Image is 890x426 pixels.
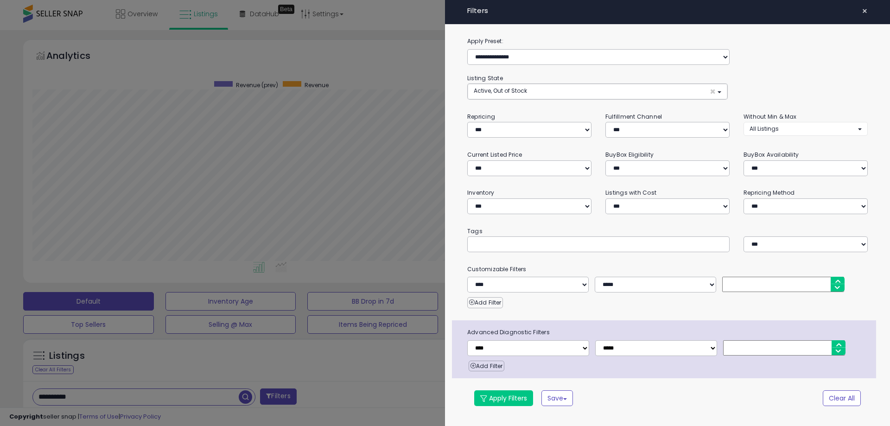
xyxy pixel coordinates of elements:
[541,390,573,406] button: Save
[823,390,861,406] button: Clear All
[605,189,656,197] small: Listings with Cost
[467,7,868,15] h4: Filters
[605,113,662,121] small: Fulfillment Channel
[468,84,727,99] button: Active, Out of Stock ×
[460,226,875,236] small: Tags
[744,122,868,135] button: All Listings
[467,297,503,308] button: Add Filter
[858,5,871,18] button: ×
[460,264,875,274] small: Customizable Filters
[469,361,504,372] button: Add Filter
[460,36,875,46] label: Apply Preset:
[744,189,795,197] small: Repricing Method
[744,151,799,159] small: BuyBox Availability
[862,5,868,18] span: ×
[750,125,779,133] span: All Listings
[467,151,522,159] small: Current Listed Price
[460,327,876,337] span: Advanced Diagnostic Filters
[467,189,494,197] small: Inventory
[744,113,797,121] small: Without Min & Max
[605,151,654,159] small: BuyBox Eligibility
[474,87,527,95] span: Active, Out of Stock
[474,390,533,406] button: Apply Filters
[467,74,503,82] small: Listing State
[467,113,495,121] small: Repricing
[710,87,716,96] span: ×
